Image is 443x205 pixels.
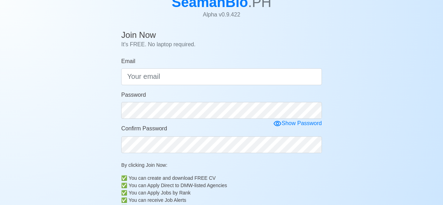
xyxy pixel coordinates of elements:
[129,189,322,197] div: You can Apply Jobs by Rank
[121,189,127,197] b: ✅
[121,58,135,64] span: Email
[129,197,322,204] div: You can receive Job Alerts
[121,182,127,189] b: ✅
[121,92,146,98] span: Password
[121,162,322,169] p: By clicking Join Now:
[121,40,322,49] p: It's FREE. No laptop required.
[121,30,322,40] h4: Join Now
[273,119,322,128] div: Show Password
[172,11,271,19] p: Alpha v 0.9.422
[129,182,322,189] div: You can Apply Direct to DMW-listed Agencies
[121,197,127,204] b: ✅
[121,68,322,85] input: Your email
[121,175,127,182] b: ✅
[129,175,322,182] div: You can create and download FREE CV
[121,125,167,131] span: Confirm Password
